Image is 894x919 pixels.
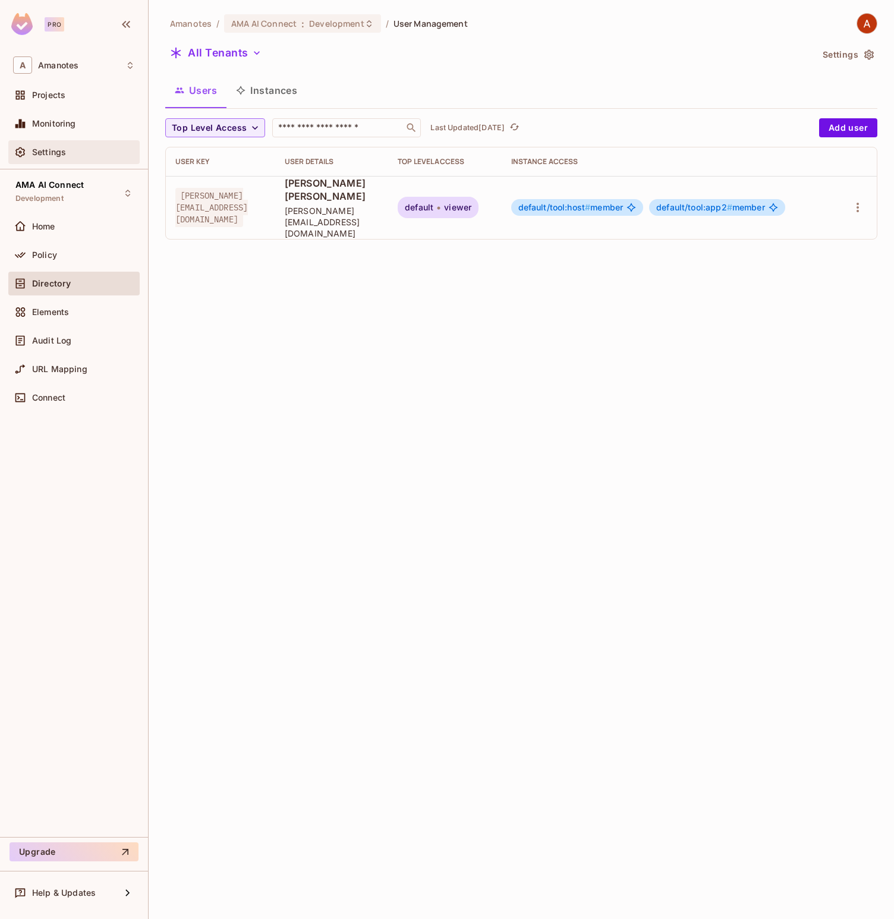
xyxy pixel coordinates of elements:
span: Connect [32,393,65,402]
div: Pro [45,17,64,32]
span: Audit Log [32,336,71,345]
span: Elements [32,307,69,317]
button: Settings [818,45,877,64]
span: # [727,202,732,212]
span: Top Level Access [172,121,247,136]
span: Monitoring [32,119,76,128]
span: [PERSON_NAME][EMAIL_ADDRESS][DOMAIN_NAME] [285,205,379,239]
img: AMA Tech [857,14,877,33]
span: Workspace: Amanotes [38,61,78,70]
span: AMA AI Connect [231,18,297,29]
p: Last Updated [DATE] [430,123,505,133]
div: Instance Access [511,157,824,166]
div: User Key [175,157,266,166]
button: Upgrade [10,842,138,861]
span: Help & Updates [32,888,96,898]
span: [PERSON_NAME][EMAIL_ADDRESS][DOMAIN_NAME] [175,188,248,227]
li: / [216,18,219,29]
span: A [13,56,32,74]
span: Development [15,194,64,203]
span: Policy [32,250,57,260]
span: [PERSON_NAME] [PERSON_NAME] [285,177,379,203]
div: User Details [285,157,379,166]
span: refresh [509,122,520,134]
span: : [301,19,305,29]
span: Directory [32,279,71,288]
button: Users [165,75,226,105]
span: Click to refresh data [505,121,521,135]
div: Top Level Access [398,157,492,166]
span: User Management [394,18,468,29]
span: viewer [444,203,471,212]
span: AMA AI Connect [15,180,84,190]
span: Projects [32,90,65,100]
span: Settings [32,147,66,157]
span: Home [32,222,55,231]
span: member [656,203,765,212]
span: default/tool:app2 [656,202,732,212]
span: default [405,203,433,212]
span: URL Mapping [32,364,87,374]
span: Development [309,18,364,29]
span: # [585,202,590,212]
button: Add user [819,118,877,137]
span: the active workspace [170,18,212,29]
button: refresh [507,121,521,135]
li: / [386,18,389,29]
span: member [518,203,624,212]
img: SReyMgAAAABJRU5ErkJggg== [11,13,33,35]
button: Instances [226,75,307,105]
button: Top Level Access [165,118,265,137]
span: default/tool:host [518,202,591,212]
button: All Tenants [165,43,266,62]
